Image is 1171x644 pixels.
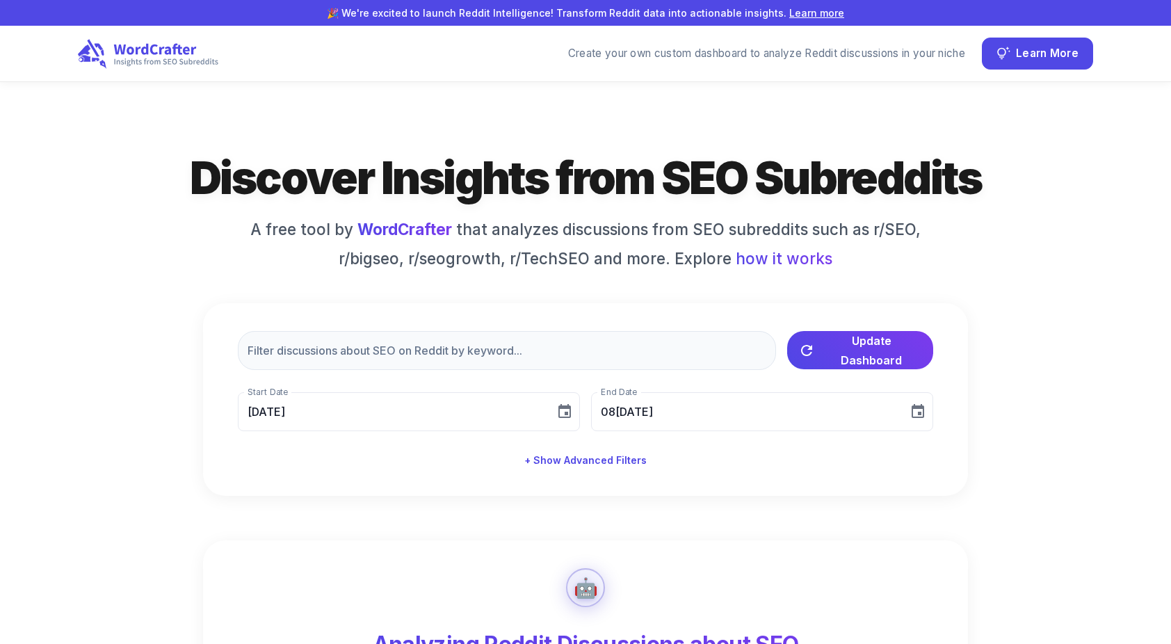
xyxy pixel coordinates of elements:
[238,331,776,370] input: Filter discussions about SEO on Reddit by keyword...
[568,46,965,62] div: Create your own custom dashboard to analyze Reddit discussions in your niche
[22,6,1149,20] p: 🎉 We're excited to launch Reddit Intelligence! Transform Reddit data into actionable insights.
[238,392,545,431] input: MM/DD/YYYY
[982,38,1093,70] button: Learn More
[787,331,933,369] button: Update Dashboard
[519,448,652,474] button: + Show Advanced Filters
[248,386,288,398] label: Start Date
[1016,45,1079,63] span: Learn More
[736,247,832,271] span: how it works
[904,398,932,426] button: Choose date, selected date is Aug 18, 2025
[99,149,1072,207] h1: Discover Insights from SEO Subreddits
[591,392,898,431] input: MM/DD/YYYY
[357,220,452,239] a: WordCrafter
[238,218,933,270] h6: A free tool by that analyzes discussions from SEO subreddits such as r/SEO, r/bigseo, r/seogrowth...
[551,398,579,426] button: Choose date, selected date is Jul 19, 2025
[789,7,844,19] a: Learn more
[574,573,598,602] div: 🤖
[601,386,637,398] label: End Date
[821,331,922,370] span: Update Dashboard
